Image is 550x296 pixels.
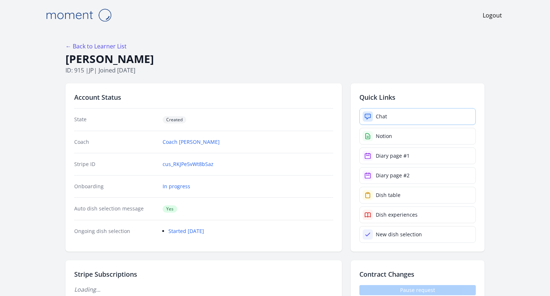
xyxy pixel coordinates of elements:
a: Started [DATE] [168,228,204,234]
div: Dish experiences [376,211,418,218]
div: Notion [376,133,392,140]
div: Diary page #2 [376,172,410,179]
div: Chat [376,113,387,120]
p: Loading... [74,285,333,294]
a: Notion [359,128,476,145]
dt: Coach [74,138,157,146]
a: Coach [PERSON_NAME] [163,138,220,146]
dt: Auto dish selection message [74,205,157,213]
a: New dish selection [359,226,476,243]
dt: Stripe ID [74,161,157,168]
a: Logout [483,11,502,20]
span: Pause request [359,285,476,295]
a: Dish experiences [359,206,476,223]
div: New dish selection [376,231,422,238]
span: jp [89,66,94,74]
div: Dish table [376,192,400,199]
a: cus_RKJPe5vWt8bSaz [163,161,214,168]
div: Diary page #1 [376,152,410,159]
dt: Ongoing dish selection [74,228,157,235]
span: Created [163,116,186,123]
img: Moment [42,6,115,24]
dt: State [74,116,157,123]
h2: Quick Links [359,92,476,102]
dt: Onboarding [74,183,157,190]
a: Diary page #2 [359,167,476,184]
span: Yes [163,205,177,213]
p: ID: 915 | | Joined [DATE] [65,66,485,75]
a: Dish table [359,187,476,204]
h1: [PERSON_NAME] [65,52,485,66]
a: ← Back to Learner List [65,42,127,50]
a: Diary page #1 [359,147,476,164]
h2: Contract Changes [359,269,476,279]
h2: Stripe Subscriptions [74,269,333,279]
a: Chat [359,108,476,125]
h2: Account Status [74,92,333,102]
a: In progress [163,183,190,190]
